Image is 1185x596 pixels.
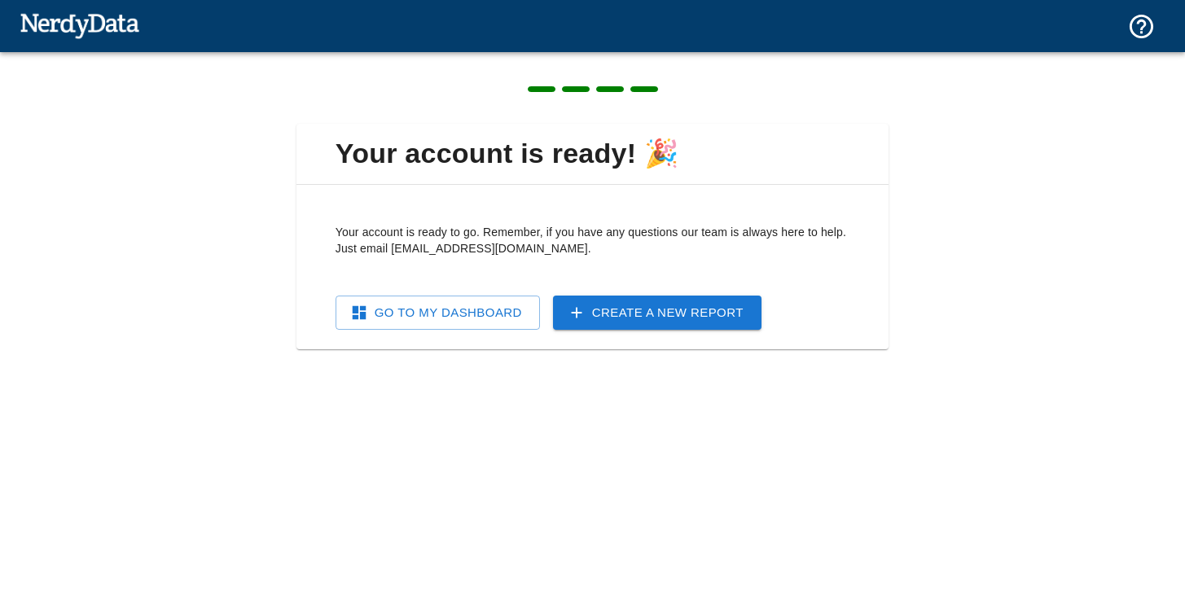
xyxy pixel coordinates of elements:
p: Your account is ready to go. Remember, if you have any questions our team is always here to help.... [336,224,850,256]
a: Create a New Report [553,296,761,330]
span: Your account is ready! 🎉 [309,137,876,171]
a: Go To My Dashboard [336,296,540,330]
img: NerdyData.com [20,9,139,42]
button: Support and Documentation [1117,2,1165,50]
